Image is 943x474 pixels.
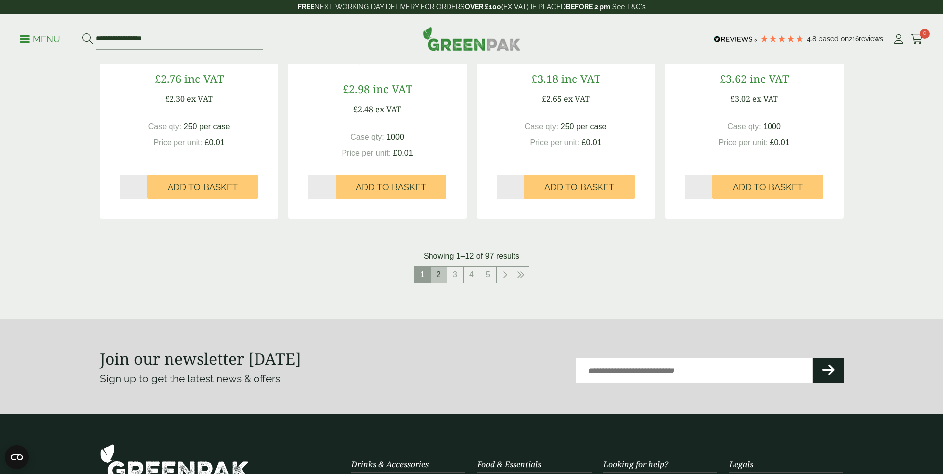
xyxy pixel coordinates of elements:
span: 1000 [386,133,404,141]
span: Add to Basket [733,182,803,193]
span: ex VAT [187,93,213,104]
span: inc VAT [561,71,600,86]
span: Price per unit: [342,149,391,157]
span: inc VAT [750,71,789,86]
span: £2.65 [542,93,562,104]
span: Price per unit: [530,138,579,147]
span: £2.98 [343,81,370,96]
a: 4 [464,267,480,283]
span: £3.02 [730,93,750,104]
span: £3.62 [720,71,747,86]
strong: BEFORE 2 pm [566,3,610,11]
a: 5 [480,267,496,283]
span: 1000 [763,122,781,131]
span: inc VAT [184,71,224,86]
button: Add to Basket [524,175,635,199]
button: Add to Basket [147,175,258,199]
img: GreenPak Supplies [423,27,521,51]
span: Price per unit: [718,138,768,147]
a: See T&C's [612,3,646,11]
span: ex VAT [375,104,401,115]
span: Based on [818,35,849,43]
span: £0.01 [582,138,601,147]
span: inc VAT [373,81,412,96]
i: My Account [892,34,905,44]
span: Add to Basket [168,182,238,193]
span: £0.01 [393,149,413,157]
a: 0 [911,32,923,47]
span: Case qty: [148,122,182,131]
span: £2.76 [155,71,181,86]
a: Menu [20,33,60,43]
button: Add to Basket [336,175,446,199]
span: £3.18 [531,71,558,86]
span: £2.48 [353,104,373,115]
span: Case qty: [727,122,761,131]
strong: Join our newsletter [DATE] [100,348,301,369]
i: Cart [911,34,923,44]
span: ex VAT [752,93,778,104]
p: Showing 1–12 of 97 results [424,250,519,262]
span: £0.01 [770,138,790,147]
span: 4.8 [807,35,818,43]
a: 2 [431,267,447,283]
span: reviews [859,35,883,43]
span: 1 [415,267,430,283]
span: Add to Basket [356,182,426,193]
span: Case qty: [525,122,559,131]
p: Menu [20,33,60,45]
img: REVIEWS.io [714,36,757,43]
span: Case qty: [350,133,384,141]
span: £0.01 [205,138,225,147]
p: Sign up to get the latest news & offers [100,371,434,387]
strong: OVER £100 [465,3,501,11]
span: ex VAT [564,93,590,104]
a: 3 [447,267,463,283]
button: Add to Basket [712,175,823,199]
span: 216 [849,35,859,43]
span: 0 [920,29,930,39]
span: 250 per case [184,122,230,131]
strong: FREE [298,3,314,11]
span: 250 per case [561,122,607,131]
button: Open CMP widget [5,445,29,469]
span: Price per unit: [153,138,202,147]
span: £2.30 [165,93,185,104]
span: Add to Basket [544,182,614,193]
div: 4.79 Stars [760,34,804,43]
